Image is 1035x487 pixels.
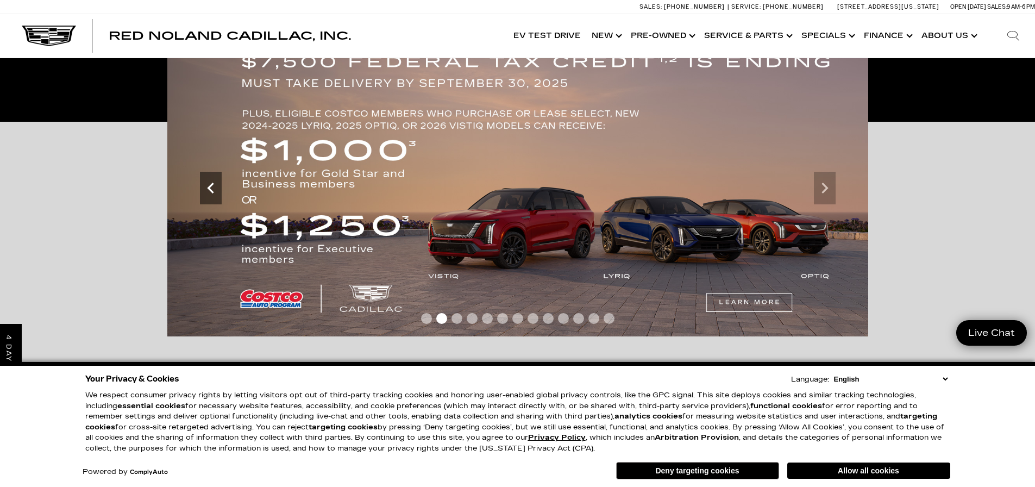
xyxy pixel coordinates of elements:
span: Sales: [639,3,662,10]
div: Previous [200,172,222,204]
a: New [586,14,625,58]
span: Go to slide 8 [528,313,538,324]
a: Sales: [PHONE_NUMBER] [639,4,727,10]
div: Next [814,172,836,204]
span: [PHONE_NUMBER] [664,3,725,10]
a: Live Chat [956,320,1027,346]
div: Language: [791,376,829,383]
button: Allow all cookies [787,463,950,479]
a: Specials [796,14,858,58]
a: Pre-Owned [625,14,699,58]
a: Service: [PHONE_NUMBER] [727,4,826,10]
span: [PHONE_NUMBER] [763,3,824,10]
strong: analytics cookies [614,412,682,421]
span: Go to slide 4 [467,313,478,324]
a: Privacy Policy [528,433,586,442]
strong: targeting cookies [309,423,378,432]
strong: Arbitration Provision [655,433,739,442]
span: 9 AM-6 PM [1007,3,1035,10]
a: ComplyAuto [130,469,168,476]
span: Go to slide 13 [604,313,614,324]
a: [STREET_ADDRESS][US_STATE] [837,3,939,10]
span: Go to slide 2 [436,313,447,324]
strong: targeting cookies [85,412,937,432]
a: Finance [858,14,916,58]
div: Powered by [83,469,168,476]
span: Go to slide 6 [497,313,508,324]
select: Language Select [831,374,950,384]
span: Service: [731,3,761,10]
span: Your Privacy & Cookies [85,371,179,386]
a: About Us [916,14,981,58]
strong: functional cookies [750,402,822,410]
img: $7,500 FEDERAL TAX CREDIT IS ENDING. $1,000 incentive for Gold Star and Business members OR $1250... [167,40,868,336]
span: Go to slide 1 [421,313,432,324]
span: Go to slide 10 [558,313,569,324]
span: Go to slide 11 [573,313,584,324]
span: Sales: [987,3,1007,10]
span: Go to slide 5 [482,313,493,324]
p: We respect consumer privacy rights by letting visitors opt out of third-party tracking cookies an... [85,390,950,454]
span: Go to slide 7 [512,313,523,324]
span: Live Chat [963,327,1020,339]
a: EV Test Drive [508,14,586,58]
strong: essential cookies [117,402,185,410]
a: Red Noland Cadillac, Inc. [109,30,351,41]
a: Service & Parts [699,14,796,58]
button: Deny targeting cookies [616,462,779,479]
span: Go to slide 12 [588,313,599,324]
span: Go to slide 3 [451,313,462,324]
span: Open [DATE] [950,3,986,10]
img: Cadillac Dark Logo with Cadillac White Text [22,26,76,46]
span: Red Noland Cadillac, Inc. [109,29,351,42]
span: Go to slide 9 [543,313,554,324]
